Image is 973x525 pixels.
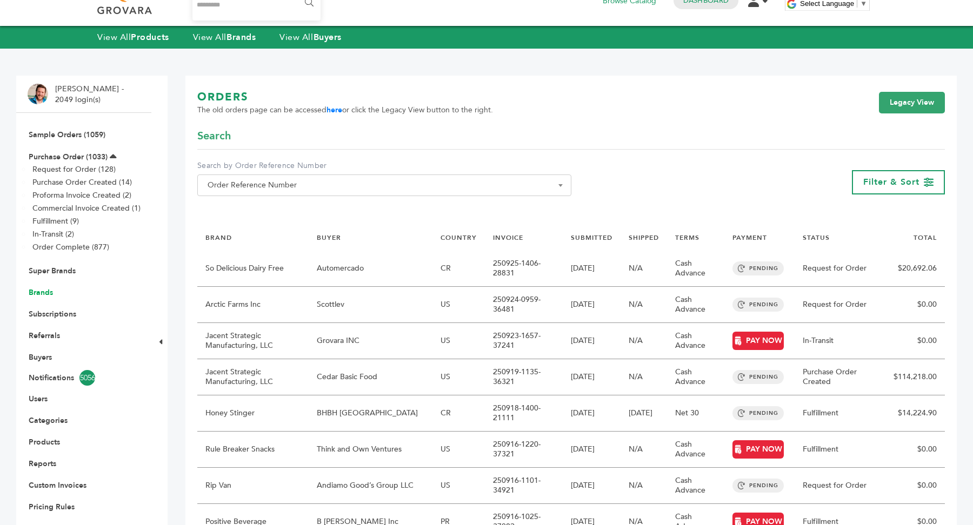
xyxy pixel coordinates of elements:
[621,287,667,323] td: N/A
[29,480,86,490] a: Custom Invoices
[197,174,571,196] span: Order Reference Number
[732,233,767,242] a: PAYMENT
[485,468,563,504] td: 250916-1101-34921
[197,129,231,144] span: Search
[197,251,309,287] td: So Delicious Dairy Free
[29,370,139,386] a: Notifications5056
[732,261,784,275] span: PENDING
[29,415,68,426] a: Categories
[29,459,56,469] a: Reports
[621,395,667,432] td: [DATE]
[432,432,485,468] td: US
[795,395,879,432] td: Fulfillment
[879,251,945,287] td: $20,692.06
[29,309,76,319] a: Subscriptions
[732,370,784,384] span: PENDING
[621,468,667,504] td: N/A
[29,287,53,298] a: Brands
[879,287,945,323] td: $0.00
[914,233,937,242] a: TOTAL
[32,216,79,226] a: Fulfillment (9)
[197,395,309,432] td: Honey Stinger
[621,359,667,395] td: N/A
[197,287,309,323] td: Arctic Farms Inc
[326,105,342,115] a: here
[571,233,612,242] a: SUBMITTED
[314,31,342,43] strong: Buyers
[432,395,485,432] td: CR
[667,432,724,468] td: Cash Advance
[667,359,724,395] td: Cash Advance
[197,468,309,504] td: Rip Van
[879,92,945,113] a: Legacy View
[485,323,563,359] td: 250923-1657-37241
[29,394,48,404] a: Users
[563,251,621,287] td: [DATE]
[29,152,108,162] a: Purchase Order (1033)
[432,251,485,287] td: CR
[667,323,724,359] td: Cash Advance
[193,31,256,43] a: View AllBrands
[432,359,485,395] td: US
[667,395,724,432] td: Net 30
[441,233,477,242] a: COUNTRY
[197,105,493,116] span: The old orders page can be accessed or click the Legacy View button to the right.
[309,323,433,359] td: Grovara INC
[563,432,621,468] td: [DATE]
[79,370,95,386] span: 5056
[205,233,232,242] a: BRAND
[563,468,621,504] td: [DATE]
[226,31,256,43] strong: Brands
[485,251,563,287] td: 250925-1406-28831
[32,164,116,174] a: Request for Order (128)
[732,440,784,459] a: PAY NOW
[197,359,309,395] td: Jacent Strategic Manufacturing, LLC
[795,359,879,395] td: Purchase Order Created
[29,502,75,512] a: Pricing Rules
[29,130,105,140] a: Sample Orders (1059)
[131,31,169,43] strong: Products
[29,331,60,341] a: Referrals
[197,323,309,359] td: Jacent Strategic Manufacturing, LLC
[485,287,563,323] td: 250924-0959-36481
[863,176,919,188] span: Filter & Sort
[879,359,945,395] td: $114,218.00
[197,90,493,105] h1: ORDERS
[32,242,109,252] a: Order Complete (877)
[317,233,341,242] a: BUYER
[29,437,60,447] a: Products
[732,298,784,312] span: PENDING
[879,395,945,432] td: $14,224.90
[197,432,309,468] td: Rule Breaker Snacks
[732,332,784,350] a: PAY NOW
[32,190,131,200] a: Proforma Invoice Created (2)
[667,251,724,287] td: Cash Advance
[309,395,433,432] td: BHBH [GEOGRAPHIC_DATA]
[795,468,879,504] td: Request for Order
[879,323,945,359] td: $0.00
[629,233,659,242] a: SHIPPED
[97,31,169,43] a: View AllProducts
[279,31,342,43] a: View AllBuyers
[432,323,485,359] td: US
[309,468,433,504] td: Andiamo Good’s Group LLC
[32,203,141,213] a: Commercial Invoice Created (1)
[485,359,563,395] td: 250919-1135-36321
[803,233,830,242] a: STATUS
[732,406,784,420] span: PENDING
[493,233,523,242] a: INVOICE
[309,359,433,395] td: Cedar Basic Food
[203,178,565,193] span: Order Reference Number
[197,160,571,171] label: Search by Order Reference Number
[621,323,667,359] td: N/A
[795,323,879,359] td: In-Transit
[667,468,724,504] td: Cash Advance
[432,287,485,323] td: US
[563,395,621,432] td: [DATE]
[563,359,621,395] td: [DATE]
[675,233,699,242] a: TERMS
[563,287,621,323] td: [DATE]
[29,266,76,276] a: Super Brands
[309,251,433,287] td: Automercado
[563,323,621,359] td: [DATE]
